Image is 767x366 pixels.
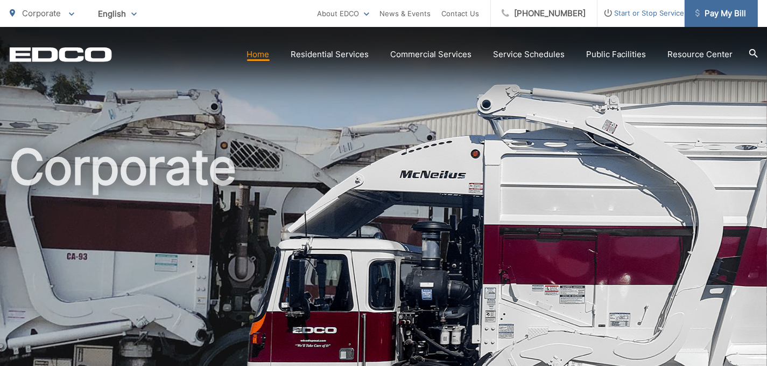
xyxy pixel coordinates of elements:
[318,7,369,20] a: About EDCO
[380,7,431,20] a: News & Events
[23,8,61,18] span: Corporate
[442,7,480,20] a: Contact Us
[494,48,565,61] a: Service Schedules
[10,47,112,62] a: EDCD logo. Return to the homepage.
[668,48,733,61] a: Resource Center
[587,48,646,61] a: Public Facilities
[695,7,747,20] span: Pay My Bill
[291,48,369,61] a: Residential Services
[247,48,270,61] a: Home
[391,48,472,61] a: Commercial Services
[90,4,145,23] span: English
